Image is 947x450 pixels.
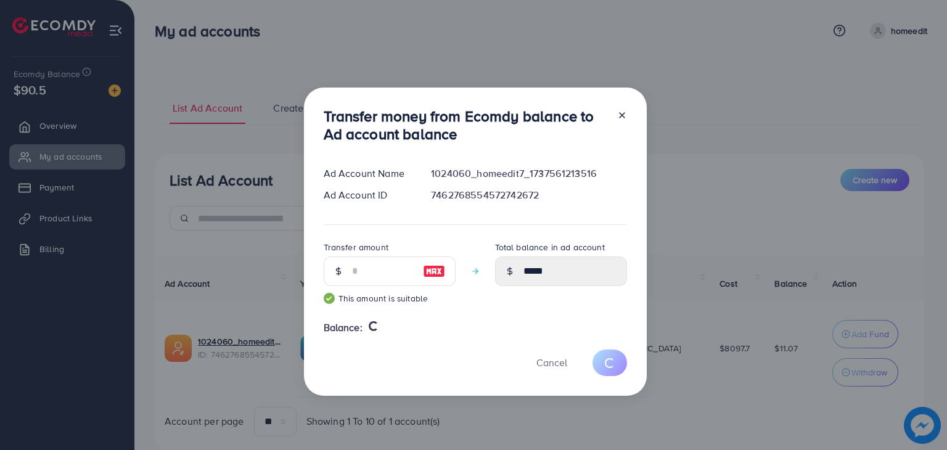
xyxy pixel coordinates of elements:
[421,166,636,181] div: 1024060_homeedit7_1737561213516
[495,241,605,253] label: Total balance in ad account
[536,356,567,369] span: Cancel
[314,166,422,181] div: Ad Account Name
[423,264,445,279] img: image
[314,188,422,202] div: Ad Account ID
[521,350,583,376] button: Cancel
[421,188,636,202] div: 7462768554572742672
[324,293,335,304] img: guide
[324,241,388,253] label: Transfer amount
[324,321,363,335] span: Balance:
[324,292,456,305] small: This amount is suitable
[324,107,607,143] h3: Transfer money from Ecomdy balance to Ad account balance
